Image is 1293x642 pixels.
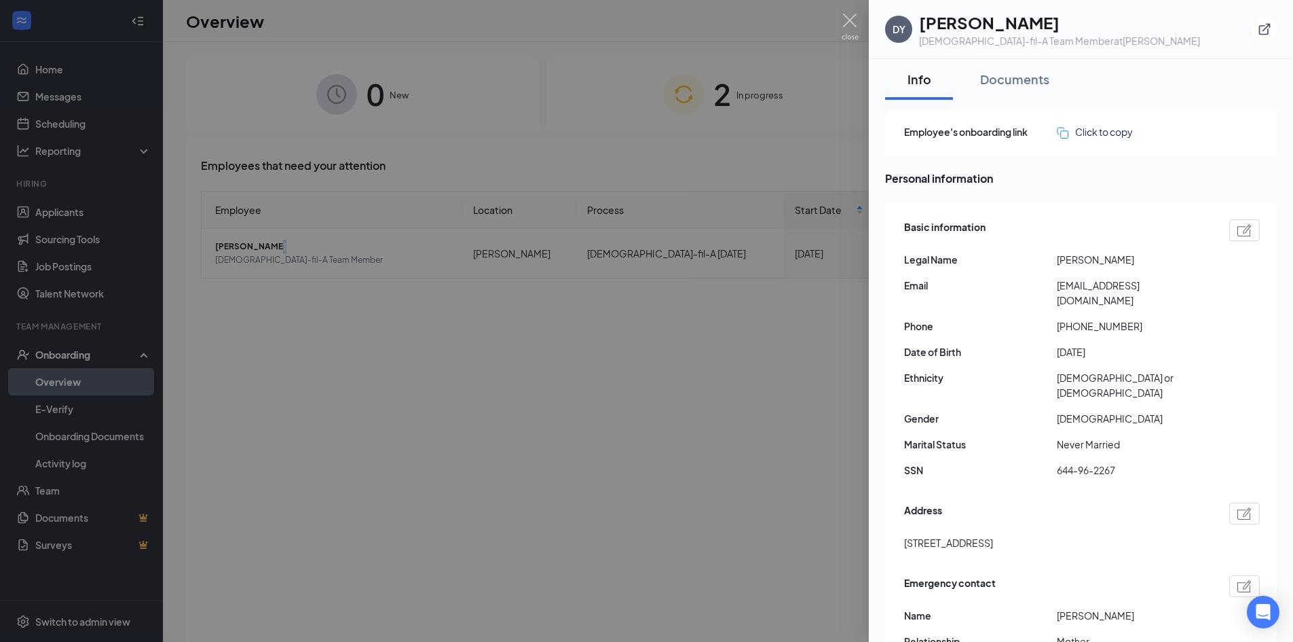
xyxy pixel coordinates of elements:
span: Date of Birth [904,344,1057,359]
span: Never Married [1057,437,1210,452]
span: Emergency contact [904,575,996,597]
button: ExternalLink [1252,17,1277,41]
img: click-to-copy.71757273a98fde459dfc.svg [1057,127,1068,139]
span: Basic information [904,219,986,241]
span: [DEMOGRAPHIC_DATA] or [DEMOGRAPHIC_DATA] [1057,370,1210,400]
span: Gender [904,411,1057,426]
div: Info [899,71,939,88]
span: Name [904,608,1057,623]
span: Address [904,503,942,524]
div: [DEMOGRAPHIC_DATA]-fil-A Team Member at [PERSON_NAME] [919,34,1200,48]
span: [PERSON_NAME] [1057,608,1210,623]
span: Email [904,278,1057,293]
span: Personal information [885,170,1277,187]
span: SSN [904,463,1057,478]
span: Phone [904,319,1057,334]
span: [PERSON_NAME] [1057,252,1210,267]
span: Employee's onboarding link [904,124,1057,139]
span: Marital Status [904,437,1057,452]
div: DY [893,22,905,36]
span: [DATE] [1057,344,1210,359]
span: [PHONE_NUMBER] [1057,319,1210,334]
h1: [PERSON_NAME] [919,11,1200,34]
span: [DEMOGRAPHIC_DATA] [1057,411,1210,426]
button: Click to copy [1057,124,1133,139]
div: Open Intercom Messenger [1247,596,1279,628]
span: Ethnicity [904,370,1057,385]
span: Legal Name [904,252,1057,267]
div: Documents [980,71,1049,88]
span: [EMAIL_ADDRESS][DOMAIN_NAME] [1057,278,1210,308]
span: [STREET_ADDRESS] [904,535,993,550]
span: 644-96-2267 [1057,463,1210,478]
svg: ExternalLink [1258,22,1271,36]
